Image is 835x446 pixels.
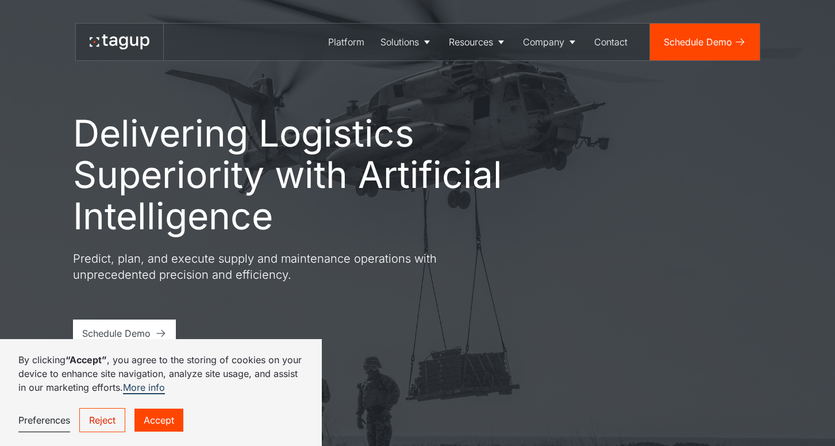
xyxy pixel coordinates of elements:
[320,24,372,60] a: Platform
[18,353,303,394] p: By clicking , you agree to the storing of cookies on your device to enhance site navigation, anal...
[18,409,70,432] a: Preferences
[66,354,107,366] strong: “Accept”
[79,408,125,432] a: Reject
[123,382,165,394] a: More info
[380,35,419,49] div: Solutions
[594,35,628,49] div: Contact
[328,35,364,49] div: Platform
[134,409,183,432] a: Accept
[82,326,151,340] div: Schedule Demo
[586,24,636,60] a: Contact
[372,24,441,60] a: Solutions
[650,24,760,60] a: Schedule Demo
[73,320,176,347] a: Schedule Demo
[449,35,493,49] div: Resources
[515,24,586,60] a: Company
[664,35,732,49] div: Schedule Demo
[73,251,487,283] p: Predict, plan, and execute supply and maintenance operations with unprecedented precision and eff...
[523,35,564,49] div: Company
[73,113,556,237] h1: Delivering Logistics Superiority with Artificial Intelligence
[441,24,515,60] a: Resources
